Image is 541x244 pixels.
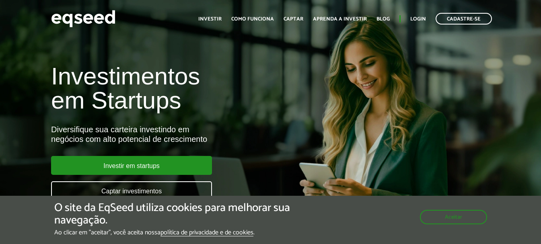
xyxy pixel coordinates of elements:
div: Diversifique sua carteira investindo em negócios com alto potencial de crescimento [51,125,310,144]
h1: Investimentos em Startups [51,64,310,113]
button: Aceitar [420,210,487,224]
a: Como funciona [231,16,274,22]
a: Aprenda a investir [313,16,367,22]
h5: O site da EqSeed utiliza cookies para melhorar sua navegação. [54,202,314,227]
a: Investir em startups [51,156,212,175]
a: política de privacidade e de cookies [160,230,253,236]
a: Captar investimentos [51,181,212,200]
a: Cadastre-se [436,13,492,25]
p: Ao clicar em "aceitar", você aceita nossa . [54,229,314,236]
a: Blog [376,16,390,22]
a: Captar [284,16,303,22]
a: Investir [198,16,222,22]
img: EqSeed [51,8,115,29]
a: Login [410,16,426,22]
